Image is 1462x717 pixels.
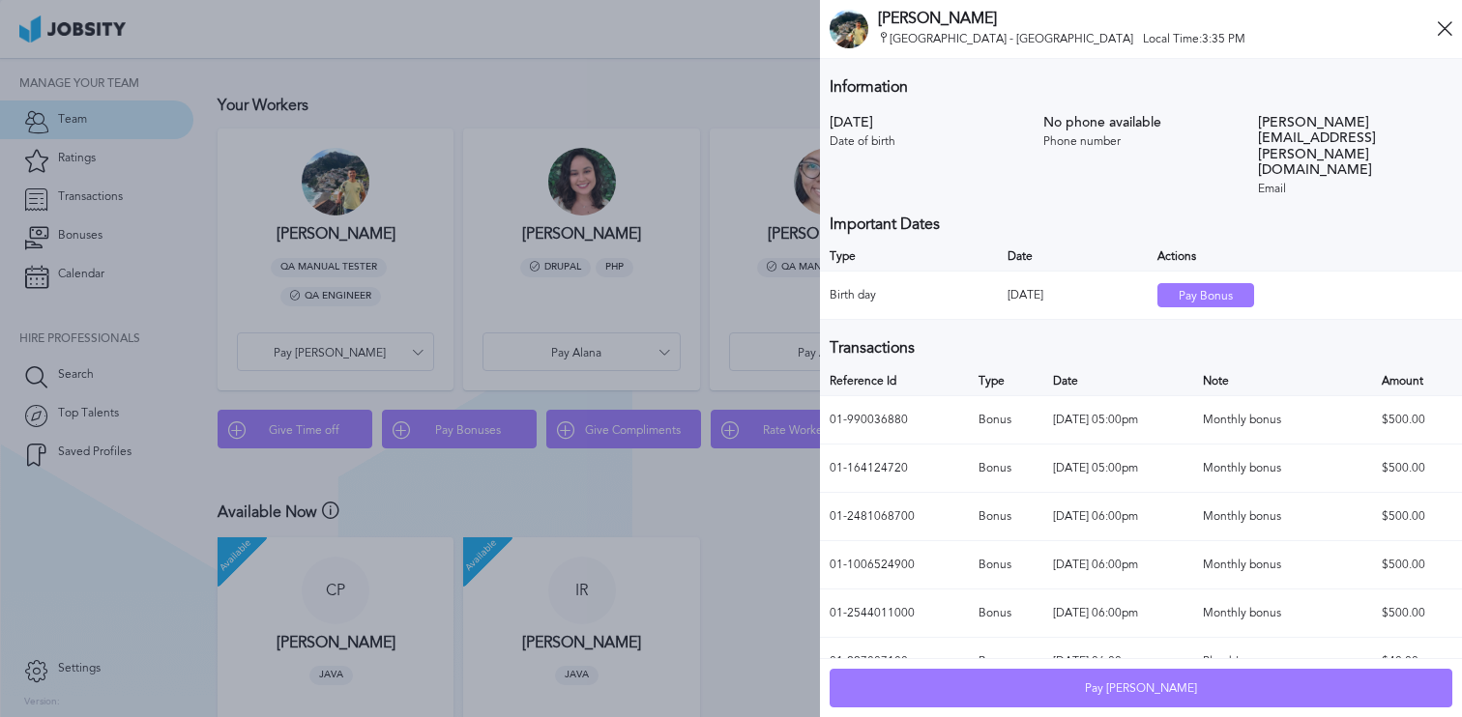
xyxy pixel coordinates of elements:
[969,367,1043,396] th: Toggle SortBy
[969,638,1043,686] td: Bonus
[998,272,1147,320] td: [DATE]
[1043,115,1238,130] span: No phone available
[1143,32,1245,45] span: Local Time: 3:35 PM
[820,541,969,589] td: 01-1006524900
[1372,638,1462,686] td: $40.00
[820,589,969,638] td: 01-2544011000
[969,589,1043,638] td: Bonus
[1203,558,1281,571] span: Monthly bonus
[820,69,1462,105] h3: Information
[820,272,998,320] td: Birth day
[1148,243,1462,272] th: Actions
[1203,509,1281,523] span: Monthly bonus
[1043,445,1192,493] td: [DATE] 05:00pm
[1372,445,1462,493] td: $500.00
[1043,541,1192,589] td: [DATE] 06:00pm
[820,243,998,272] th: Toggle SortBy
[820,367,969,396] th: Toggle SortBy
[820,396,969,445] td: 01-990036880
[1258,115,1452,177] span: [PERSON_NAME][EMAIL_ADDRESS][PERSON_NAME][DOMAIN_NAME]
[1372,541,1462,589] td: $500.00
[1158,284,1253,308] div: Pay Bonus
[1372,493,1462,541] td: $500.00
[969,493,1043,541] td: Bonus
[830,135,1024,149] span: Date of birth
[1043,135,1238,149] span: Phone number
[830,10,868,48] div: J B
[1372,589,1462,638] td: $500.00
[820,445,969,493] td: 01-164124720
[1043,638,1192,686] td: [DATE] 06:00pm
[1203,413,1281,426] span: Monthly bonus
[1258,183,1452,196] span: Email
[1372,367,1462,396] th: Toggle SortBy
[1372,396,1462,445] td: $500.00
[998,243,1147,272] th: Toggle SortBy
[878,10,1437,27] h3: [PERSON_NAME]
[831,670,1451,708] div: Pay [PERSON_NAME]
[1043,396,1192,445] td: [DATE] 05:00pm
[1043,493,1192,541] td: [DATE] 06:00pm
[969,396,1043,445] td: Bonus
[878,32,1437,48] span: [GEOGRAPHIC_DATA] - [GEOGRAPHIC_DATA]
[820,493,969,541] td: 01-2481068700
[830,669,1452,707] button: Pay [PERSON_NAME]
[830,115,1024,130] span: [DATE]
[969,445,1043,493] td: Bonus
[1157,283,1254,307] button: Pay Bonus
[1043,589,1192,638] td: [DATE] 06:00pm
[1203,461,1281,474] span: Monthly bonus
[1203,654,1286,668] span: Plumb's success
[1193,367,1373,396] th: Toggle SortBy
[969,541,1043,589] td: Bonus
[820,638,969,686] td: 01-997807180
[1043,367,1192,396] th: Toggle SortBy
[1203,606,1281,619] span: Monthly bonus
[820,330,1462,366] h3: Transactions
[820,206,1462,243] h3: Important Dates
